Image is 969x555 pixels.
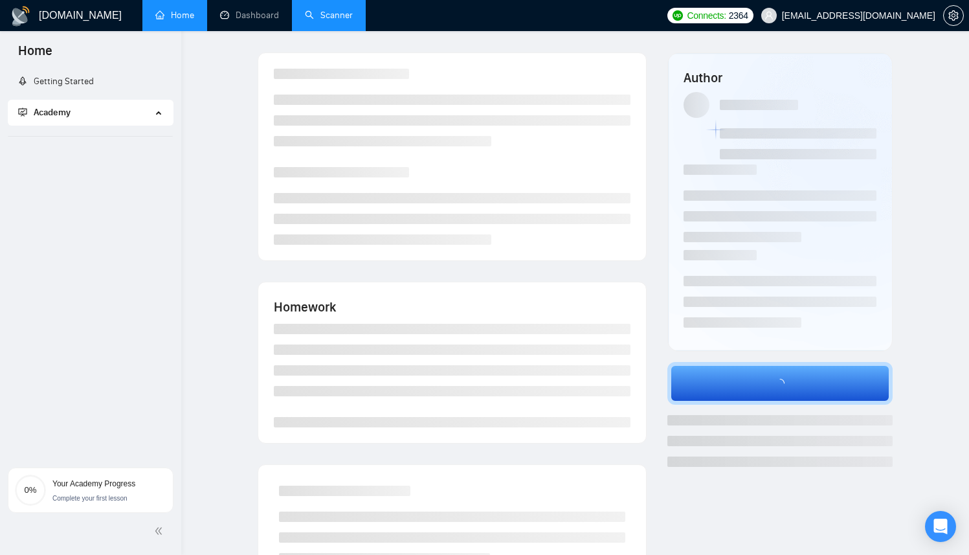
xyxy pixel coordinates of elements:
[943,5,964,26] button: setting
[18,107,71,118] span: Academy
[729,8,748,23] span: 2364
[274,298,630,316] h4: Homework
[943,10,964,21] a: setting
[52,479,135,488] span: Your Academy Progress
[925,511,956,542] div: Open Intercom Messenger
[769,378,790,389] span: loading
[220,10,279,21] a: dashboardDashboard
[10,6,31,27] img: logo
[305,10,353,21] a: searchScanner
[684,69,876,87] h4: Author
[155,10,194,21] a: homeHome
[8,131,173,139] li: Academy Homepage
[34,107,71,118] span: Academy
[18,108,27,117] span: fund-projection-screen
[154,525,167,538] span: double-left
[687,8,726,23] span: Connects:
[52,495,128,502] span: Complete your first lesson
[673,10,683,21] img: upwork-logo.png
[764,11,774,20] span: user
[15,486,46,494] span: 0%
[8,41,63,69] span: Home
[8,69,173,95] li: Getting Started
[667,362,893,405] button: loading
[18,76,94,87] a: rocketGetting Started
